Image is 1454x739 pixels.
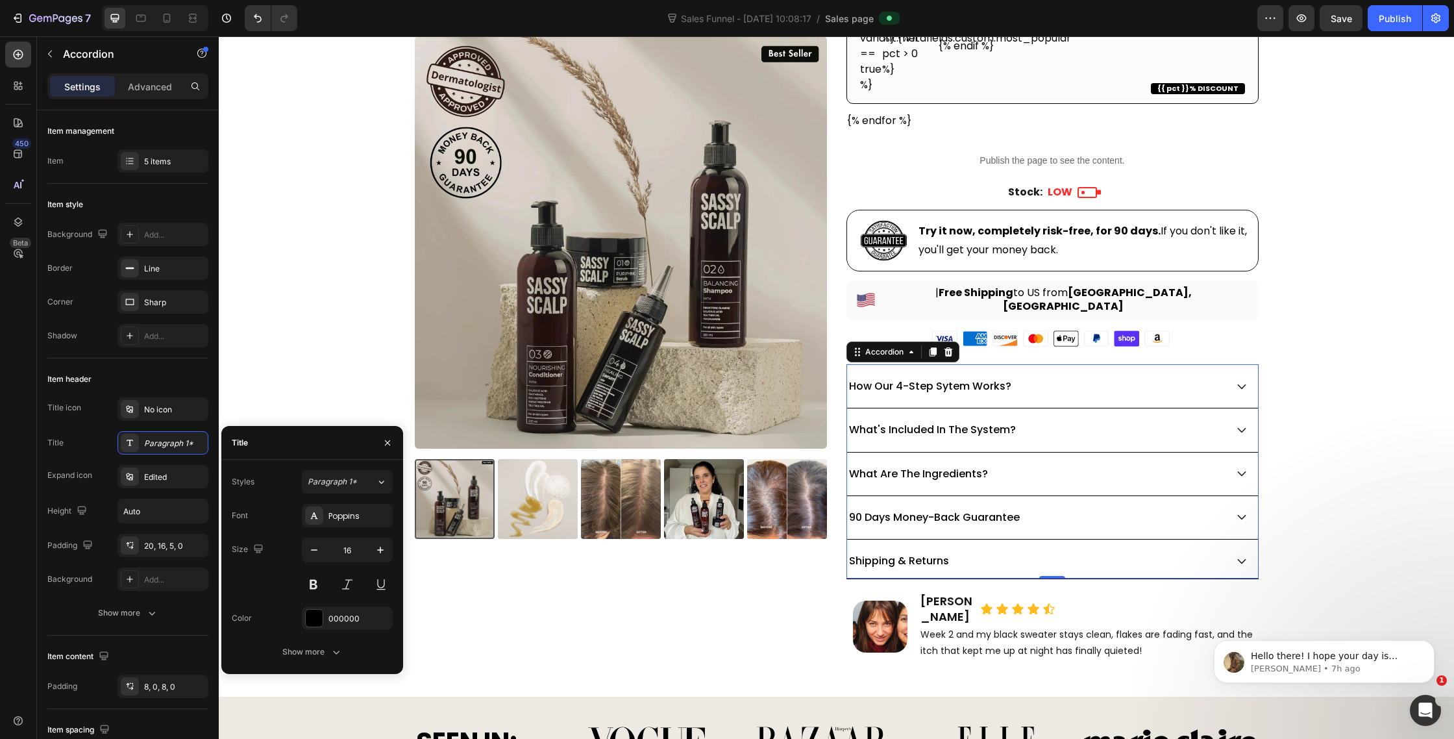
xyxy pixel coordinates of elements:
[690,673,865,738] img: gempages_576818910364435273-6a016e7a-8896-4f6a-abe7-276f6d664efe.svg
[825,12,874,25] span: Sales page
[328,613,389,625] div: 000000
[47,470,92,481] div: Expand icon
[47,437,64,449] div: Title
[232,541,266,558] div: Size
[47,125,114,137] div: Item management
[1331,13,1352,24] span: Save
[10,238,31,248] div: Beta
[232,612,252,624] div: Color
[630,518,730,531] p: Shipping & Returns
[47,681,77,692] div: Padding
[144,331,205,342] div: Add...
[1379,12,1411,25] div: Publish
[328,510,389,522] div: Poppins
[144,438,205,449] div: Paragraph 1*
[660,250,1029,277] span: | to US from
[144,156,205,168] div: 5 items
[630,344,793,356] p: How Our 4-Step Sytem Works?
[638,255,656,273] img: US Flag
[47,721,112,739] div: Item spacing
[528,423,608,503] img: scalp kit before and after
[12,138,31,149] div: 450
[362,423,442,503] img: scalp kit before and after
[641,181,689,228] img: gempages_576818910364435273-be275b08-9c3b-4ea1-999b-73a1f0952b3a.png
[700,187,942,202] strong: Try it now, completely risk-free, for 90 days.
[515,673,690,738] img: gempages_576818910364435273-d432b915-a228-4204-abff-8760d5736c99.svg
[144,540,205,552] div: 20, 16, 5, 0
[47,262,73,274] div: Border
[720,249,795,264] b: Free Shipping
[308,476,357,488] span: Paragraph 1*
[1436,675,1447,686] span: 1
[63,46,173,62] p: Accordion
[85,10,91,26] p: 7
[5,5,97,31] button: 7
[47,226,110,244] div: Background
[245,5,297,31] div: Undo/Redo
[144,574,205,586] div: Add...
[302,470,393,494] button: Paragraph 1*
[700,556,756,589] h2: [PERSON_NAME]
[144,404,205,416] div: No icon
[232,437,248,449] div: Title
[341,673,515,738] img: gempages_576818910364435273-7274676f-ea08-40de-bde0-a8b466540391.svg
[630,475,801,487] p: 90 Days Money-Back Guarantee
[232,476,254,488] div: Styles
[47,537,95,555] div: Padding
[64,80,101,94] p: Settings
[789,148,824,163] b: Stock:
[144,681,205,693] div: 8, 0, 8, 0
[628,118,1040,131] p: Publish the page to see the content.
[47,155,64,167] div: Item
[47,402,81,414] div: Title icon
[144,471,205,483] div: Edited
[700,187,1028,221] span: If you don't like it, you'll get your money back.
[630,431,769,444] p: What Are The Ingredients?
[144,263,205,275] div: Line
[1320,5,1362,31] button: Save
[865,673,1039,738] img: gempages_576818910364435273-1bf7895d-71c9-4043-9885-d366854fa000.svg
[644,310,687,321] div: Accordion
[1194,613,1454,704] iframe: Intercom notifications message
[829,148,854,164] strong: LOW
[98,607,158,620] div: Show more
[219,36,1454,739] iframe: To enrich screen reader interactions, please activate Accessibility in Grammarly extension settings
[1368,5,1422,31] button: Publish
[1410,695,1441,726] iframe: Intercom live chat
[678,12,814,25] span: Sales Funnel - [DATE] 10:08:17
[817,12,820,25] span: /
[47,296,73,308] div: Corner
[282,645,343,658] div: Show more
[47,373,92,385] div: Item header
[232,640,393,664] button: Show more
[128,80,172,94] p: Advanced
[279,423,359,503] img: scalp kit texture
[144,229,205,241] div: Add...
[118,499,208,523] input: Auto
[784,249,973,277] b: [GEOGRAPHIC_DATA], [GEOGRAPHIC_DATA]
[630,387,797,399] p: What's Included In The System?
[634,564,689,616] img: gempages_576818910364435273-4fd38982-9f79-48e8-af37-f1ecce3dbed3.webp
[47,199,83,210] div: Item style
[710,290,957,316] img: Alt Image
[47,573,92,585] div: Background
[196,685,336,727] h2: SEEN IN:
[702,590,1039,623] p: Week 2 and my black sweater stays clean, flakes are fading fast, and the itch that kept me up at ...
[144,297,205,308] div: Sharp
[47,330,77,342] div: Shadow
[232,510,248,521] div: Font
[47,648,112,666] div: Item content
[47,601,208,625] button: Show more
[932,47,1026,58] span: {{ pct }}% DISCOUNT
[47,503,90,520] div: Height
